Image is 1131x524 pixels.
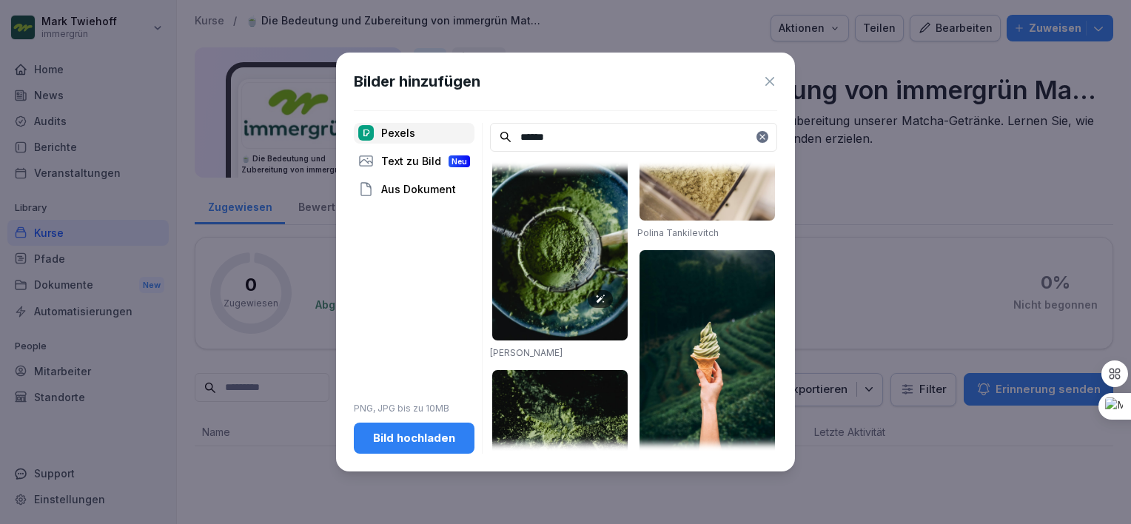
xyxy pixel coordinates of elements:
img: pexels.png [358,125,374,141]
a: Polina Tankilevitch [637,227,719,238]
div: Aus Dokument [354,179,474,200]
div: Bild hochladen [366,430,463,446]
button: Bild hochladen [354,423,474,454]
div: Neu [449,155,470,167]
img: pexels-photo-6845914.jpeg [492,135,628,340]
img: pexels-photo-4540356.jpeg [640,250,775,456]
div: Text zu Bild [354,151,474,172]
a: [PERSON_NAME] [490,347,563,358]
p: PNG, JPG bis zu 10MB [354,402,474,415]
div: Pexels [354,123,474,144]
h1: Bilder hinzufügen [354,70,480,93]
